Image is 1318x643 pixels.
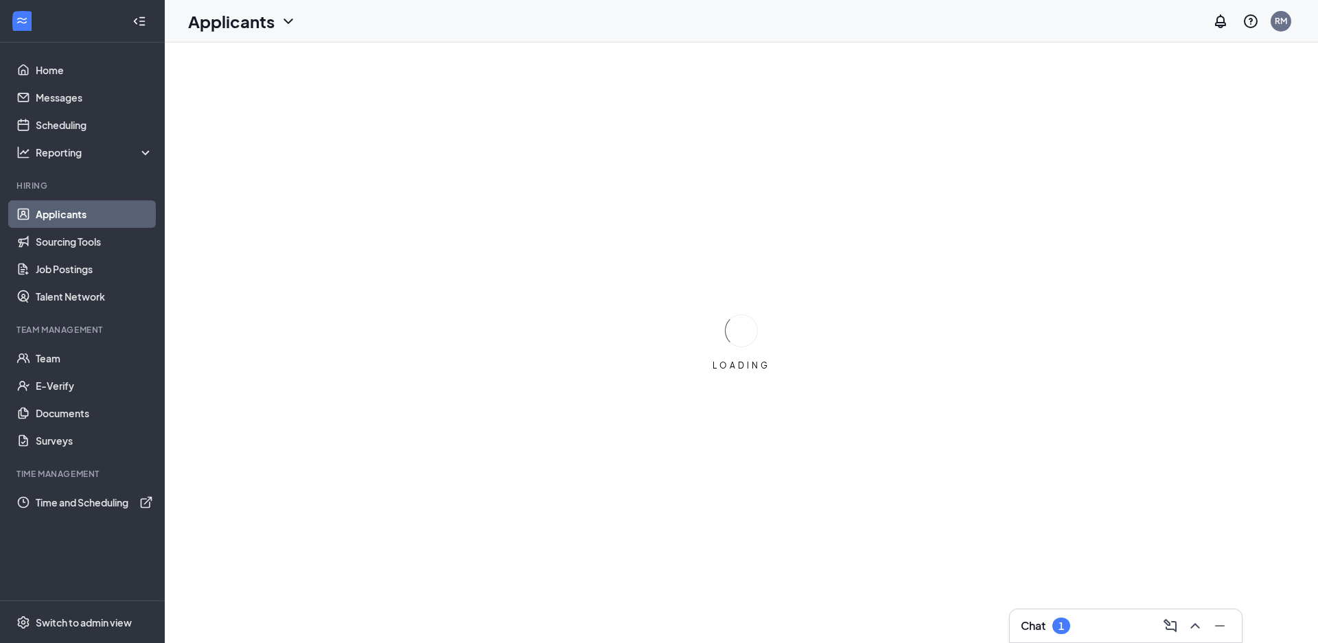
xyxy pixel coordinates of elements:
a: Messages [36,84,153,111]
button: ComposeMessage [1159,615,1181,637]
div: Switch to admin view [36,616,132,629]
a: Scheduling [36,111,153,139]
div: Hiring [16,180,150,191]
div: RM [1275,15,1287,27]
a: Talent Network [36,283,153,310]
a: Time and SchedulingExternalLink [36,489,153,516]
svg: Analysis [16,145,30,159]
svg: Settings [16,616,30,629]
a: Team [36,344,153,372]
div: TIME MANAGEMENT [16,468,150,480]
h3: Chat [1021,618,1045,633]
a: Home [36,56,153,84]
svg: ComposeMessage [1162,618,1179,634]
a: Job Postings [36,255,153,283]
svg: WorkstreamLogo [15,14,29,27]
svg: QuestionInfo [1242,13,1259,30]
div: LOADING [707,360,776,371]
a: Surveys [36,427,153,454]
div: Reporting [36,145,154,159]
svg: ChevronUp [1187,618,1203,634]
svg: Notifications [1212,13,1229,30]
a: Documents [36,399,153,427]
button: Minimize [1209,615,1231,637]
button: ChevronUp [1184,615,1206,637]
svg: Collapse [132,14,146,28]
svg: Minimize [1212,618,1228,634]
h1: Applicants [188,10,275,33]
div: 1 [1059,620,1064,632]
div: Team Management [16,324,150,336]
svg: ChevronDown [280,13,297,30]
a: Sourcing Tools [36,228,153,255]
a: Applicants [36,200,153,228]
a: E-Verify [36,372,153,399]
